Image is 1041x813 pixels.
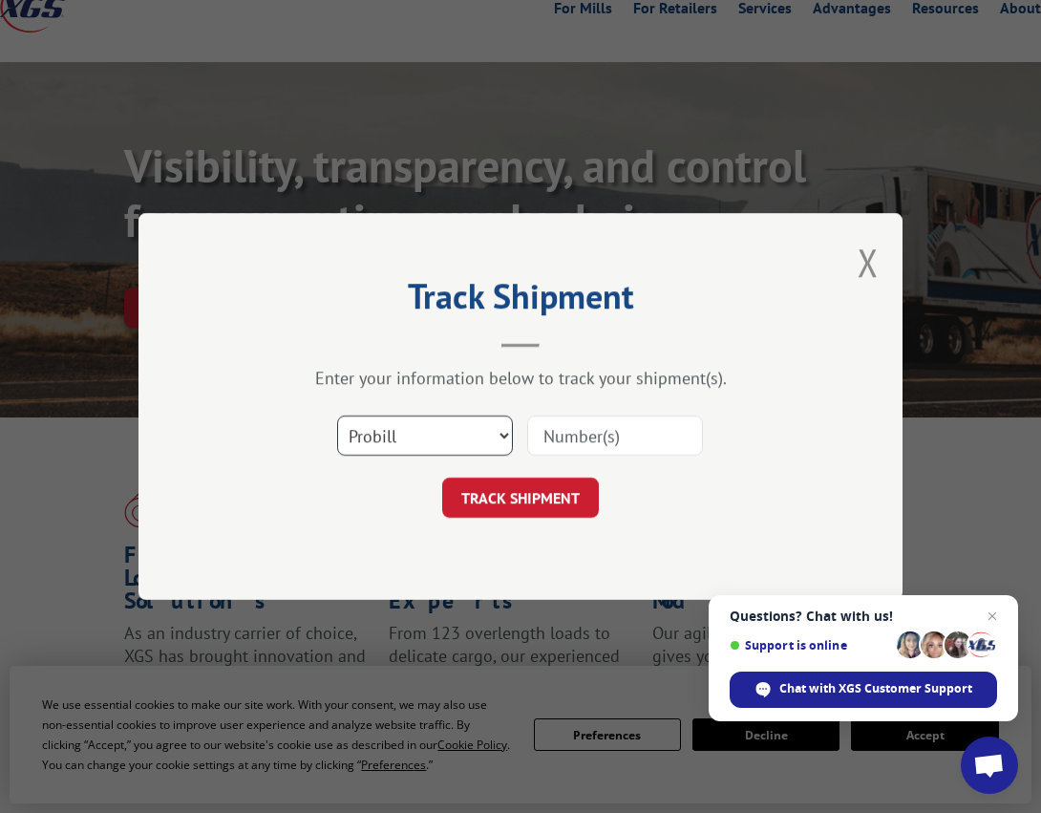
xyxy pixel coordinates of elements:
div: Enter your information below to track your shipment(s). [234,367,807,389]
div: Chat with XGS Customer Support [730,672,997,708]
input: Number(s) [527,416,703,456]
h2: Track Shipment [234,283,807,319]
div: Open chat [961,737,1018,794]
span: Close chat [981,605,1004,628]
span: Questions? Chat with us! [730,609,997,624]
button: Close modal [858,237,879,288]
span: Support is online [730,638,890,653]
span: Chat with XGS Customer Support [779,680,972,697]
button: TRACK SHIPMENT [442,478,599,518]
